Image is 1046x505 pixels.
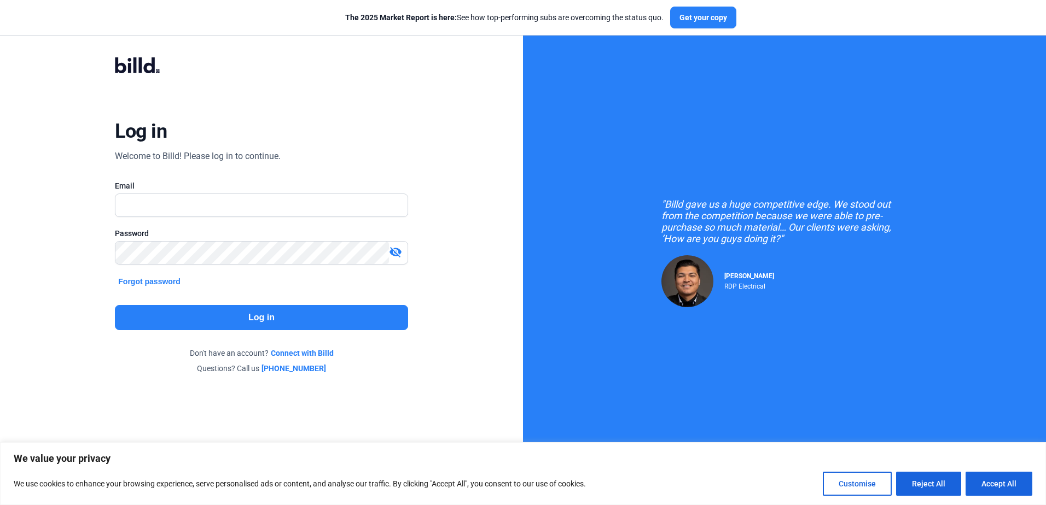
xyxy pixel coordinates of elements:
mat-icon: visibility_off [389,245,402,259]
button: Get your copy [670,7,736,28]
div: Email [115,180,408,191]
button: Reject All [896,472,961,496]
span: [PERSON_NAME] [724,272,774,280]
button: Forgot password [115,275,184,287]
button: Customise [823,472,892,496]
div: "Billd gave us a huge competitive edge. We stood out from the competition because we were able to... [661,198,908,244]
a: [PHONE_NUMBER] [261,363,326,374]
div: Questions? Call us [115,363,408,374]
div: Don't have an account? [115,348,408,359]
a: Connect with Billd [271,348,334,359]
p: We use cookies to enhance your browsing experience, serve personalised ads or content, and analys... [14,477,586,490]
div: Log in [115,119,167,143]
div: See how top-performing subs are overcoming the status quo. [345,12,664,23]
button: Log in [115,305,408,330]
div: RDP Electrical [724,280,774,290]
div: Password [115,228,408,239]
p: We value your privacy [14,452,1032,465]
div: Welcome to Billd! Please log in to continue. [115,150,281,163]
img: Raul Pacheco [661,255,713,307]
button: Accept All [966,472,1032,496]
span: The 2025 Market Report is here: [345,13,457,22]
